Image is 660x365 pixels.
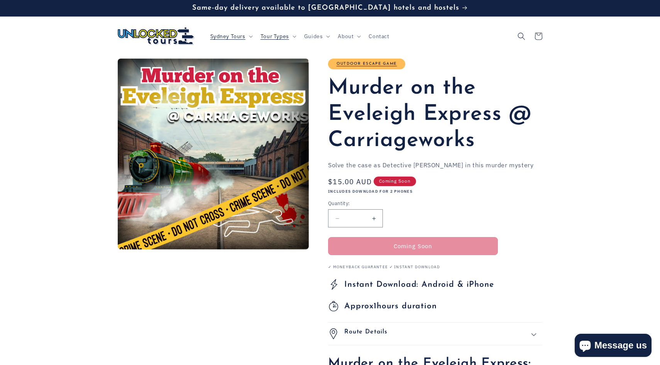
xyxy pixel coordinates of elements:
strong: Approx [344,302,374,310]
summary: Search [513,28,530,45]
strong: INCLUDES DOWNLOAD FOR 2 PHONES [328,189,413,194]
img: Unlocked Tours [118,27,195,45]
span: Coming Soon [374,177,416,186]
inbox-online-store-chat: Shopify online store chat [572,334,654,359]
span: Tour Types [261,33,289,40]
h1: Murder on the Eveleigh Express @ Carriageworks [328,75,542,154]
span: Contact [369,33,389,40]
strong: Instant Download: Android & iPhone [344,281,494,289]
media-gallery: Gallery Viewer [118,59,309,249]
p: ✓ Moneyback Guarantee ✓ Instant Download [328,265,542,269]
summary: Tour Types [256,28,300,44]
p: Solve the case as Detective [PERSON_NAME] in this murder mystery [328,160,542,171]
a: Outdoor Escape Game [337,62,397,66]
span: 1 [344,301,437,311]
span: Guides [304,33,323,40]
span: Same-day delivery available to [GEOGRAPHIC_DATA] hotels and hostels [192,4,459,12]
h2: Route Details [344,328,388,339]
a: Unlocked Tours [115,24,198,48]
span: About [338,33,354,40]
summary: Guides [300,28,333,44]
span: Sydney Tours [210,33,245,40]
button: Coming Soon [328,237,498,255]
summary: Sydney Tours [206,28,256,44]
label: Quantity: [328,200,498,207]
summary: Route Details [328,323,542,345]
a: Contact [364,28,394,44]
summary: About [333,28,364,44]
span: $15.00 AUD [328,177,372,187]
strong: hours duration [377,302,437,310]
